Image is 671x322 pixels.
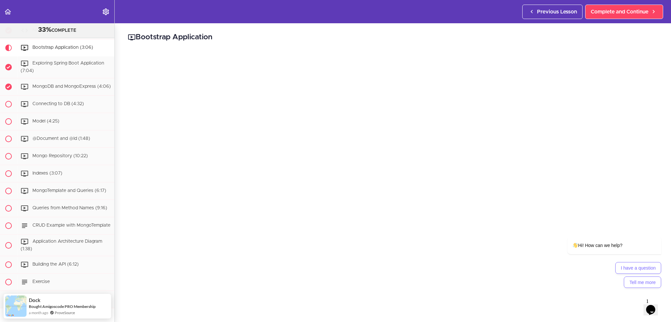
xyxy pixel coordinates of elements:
[21,61,104,73] span: Exploring Spring Boot Application (7:04)
[32,280,50,284] span: Exercise
[32,154,88,158] span: Mongo Repository (10:22)
[29,297,40,303] span: Dock
[8,26,106,34] div: COMPLETE
[32,188,106,193] span: MongoTemplate and Queries (6:17)
[32,223,110,228] span: CRUD Example with MongoTemplate
[522,5,583,19] a: Previous Lesson
[32,119,59,123] span: Model (4:25)
[29,310,48,315] span: a month ago
[55,310,75,315] a: ProveSource
[537,8,577,16] span: Previous Lesson
[32,171,62,176] span: Indexes (3:07)
[32,102,84,106] span: Connecting to DB (4:32)
[42,304,96,309] a: Amigoscode PRO Membership
[32,206,107,210] span: Queries from Method Names (9:16)
[128,32,658,43] h2: Bootstrap Application
[591,8,648,16] span: Complete and Continue
[38,27,51,33] span: 33%
[32,262,79,267] span: Building the API (6:12)
[643,296,664,315] iframe: chat widget
[32,84,111,89] span: MongoDB and MongoExpress (4:06)
[546,178,664,293] iframe: chat widget
[102,8,110,16] svg: Settings Menu
[5,295,27,317] img: provesource social proof notification image
[585,5,663,19] a: Complete and Continue
[4,8,12,16] svg: Back to course curriculum
[29,304,42,309] span: Bought
[32,136,90,141] span: @Document and @Id (1:48)
[21,239,102,251] span: Application Architecture Diagram (1:38)
[32,45,93,50] span: Bootstrap Application (3:06)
